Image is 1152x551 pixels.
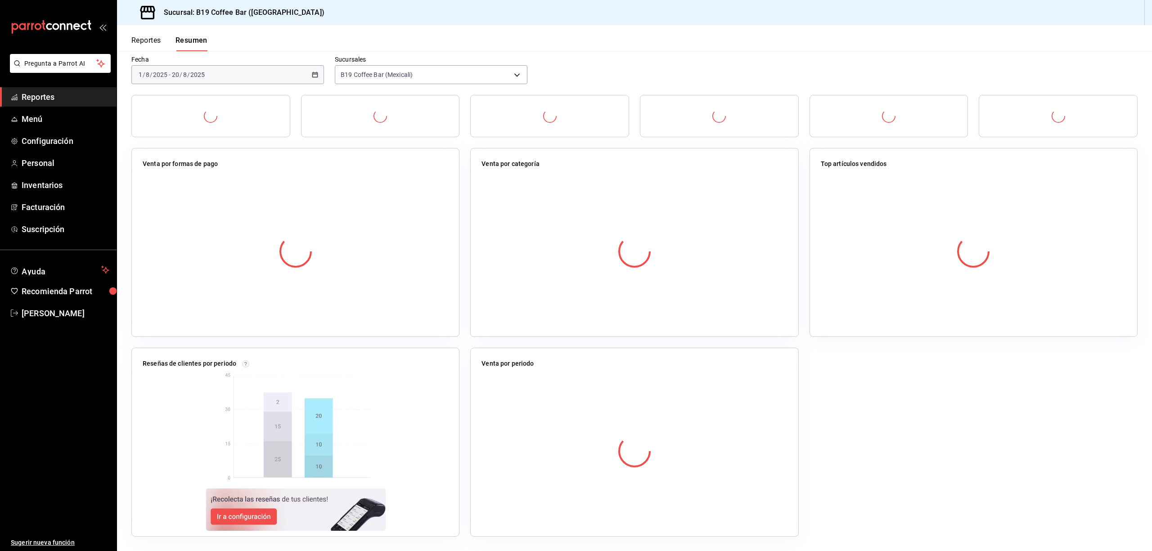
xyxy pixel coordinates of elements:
[99,23,106,31] button: open_drawer_menu
[131,36,207,51] div: navigation tabs
[22,307,109,319] span: [PERSON_NAME]
[157,7,324,18] h3: Sucursal: B19 Coffee Bar ([GEOGRAPHIC_DATA])
[171,71,180,78] input: --
[481,159,540,169] p: Venta por categoría
[11,538,109,547] span: Sugerir nueva función
[153,71,168,78] input: ----
[22,113,109,125] span: Menú
[22,264,98,275] span: Ayuda
[175,36,207,51] button: Resumen
[180,71,182,78] span: /
[150,71,153,78] span: /
[341,70,413,79] span: B19 Coffee Bar (Mexicali)
[131,56,324,63] label: Fecha
[24,59,97,68] span: Pregunta a Parrot AI
[190,71,205,78] input: ----
[22,201,109,213] span: Facturación
[143,71,145,78] span: /
[187,71,190,78] span: /
[131,36,161,51] button: Reportes
[6,65,111,75] a: Pregunta a Parrot AI
[22,157,109,169] span: Personal
[481,359,534,368] p: Venta por periodo
[22,179,109,191] span: Inventarios
[145,71,150,78] input: --
[22,91,109,103] span: Reportes
[335,56,527,63] label: Sucursales
[22,135,109,147] span: Configuración
[22,223,109,235] span: Suscripción
[22,285,109,297] span: Recomienda Parrot
[183,71,187,78] input: --
[138,71,143,78] input: --
[169,71,171,78] span: -
[821,159,887,169] p: Top artículos vendidos
[143,359,236,368] p: Reseñas de clientes por periodo
[143,159,218,169] p: Venta por formas de pago
[10,54,111,73] button: Pregunta a Parrot AI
